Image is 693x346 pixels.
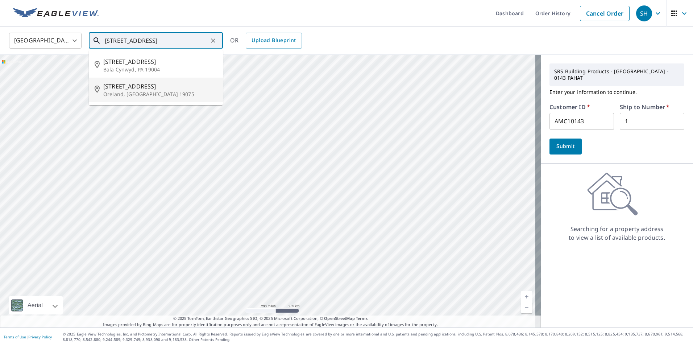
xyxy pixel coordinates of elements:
p: | [4,335,52,339]
span: Submit [555,142,576,151]
p: Bala Cynwyd, PA 19004 [103,66,217,73]
a: Current Level 5, Zoom Out [521,302,532,313]
div: SH [636,5,652,21]
span: Upload Blueprint [252,36,296,45]
label: Customer ID [549,104,590,110]
div: Aerial [25,296,45,314]
a: Terms of Use [4,334,26,339]
div: OR [230,33,302,49]
a: Cancel Order [580,6,630,21]
p: SRS Building Products - [GEOGRAPHIC_DATA] - 0143 PAHAT [551,65,682,84]
p: Oreland, [GEOGRAPHIC_DATA] 19075 [103,91,217,98]
button: Submit [549,139,582,155]
input: Search by address or latitude-longitude [105,30,208,51]
div: Aerial [9,296,63,314]
p: Enter your information to continue. [549,86,684,98]
span: [STREET_ADDRESS] [103,82,217,91]
a: Current Level 5, Zoom In [521,291,532,302]
a: Privacy Policy [28,334,52,339]
img: EV Logo [13,8,99,19]
p: Searching for a property address to view a list of available products. [568,225,665,242]
p: © 2025 Eagle View Technologies, Inc. and Pictometry International Corp. All Rights Reserved. Repo... [63,331,689,342]
div: [GEOGRAPHIC_DATA] [9,30,82,51]
a: Terms [356,316,368,321]
span: [STREET_ADDRESS] [103,57,217,66]
span: © 2025 TomTom, Earthstar Geographics SIO, © 2025 Microsoft Corporation, © [173,316,368,322]
a: OpenStreetMap [324,316,354,321]
a: Upload Blueprint [246,33,302,49]
button: Clear [208,36,218,46]
label: Ship to Number [620,104,669,110]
